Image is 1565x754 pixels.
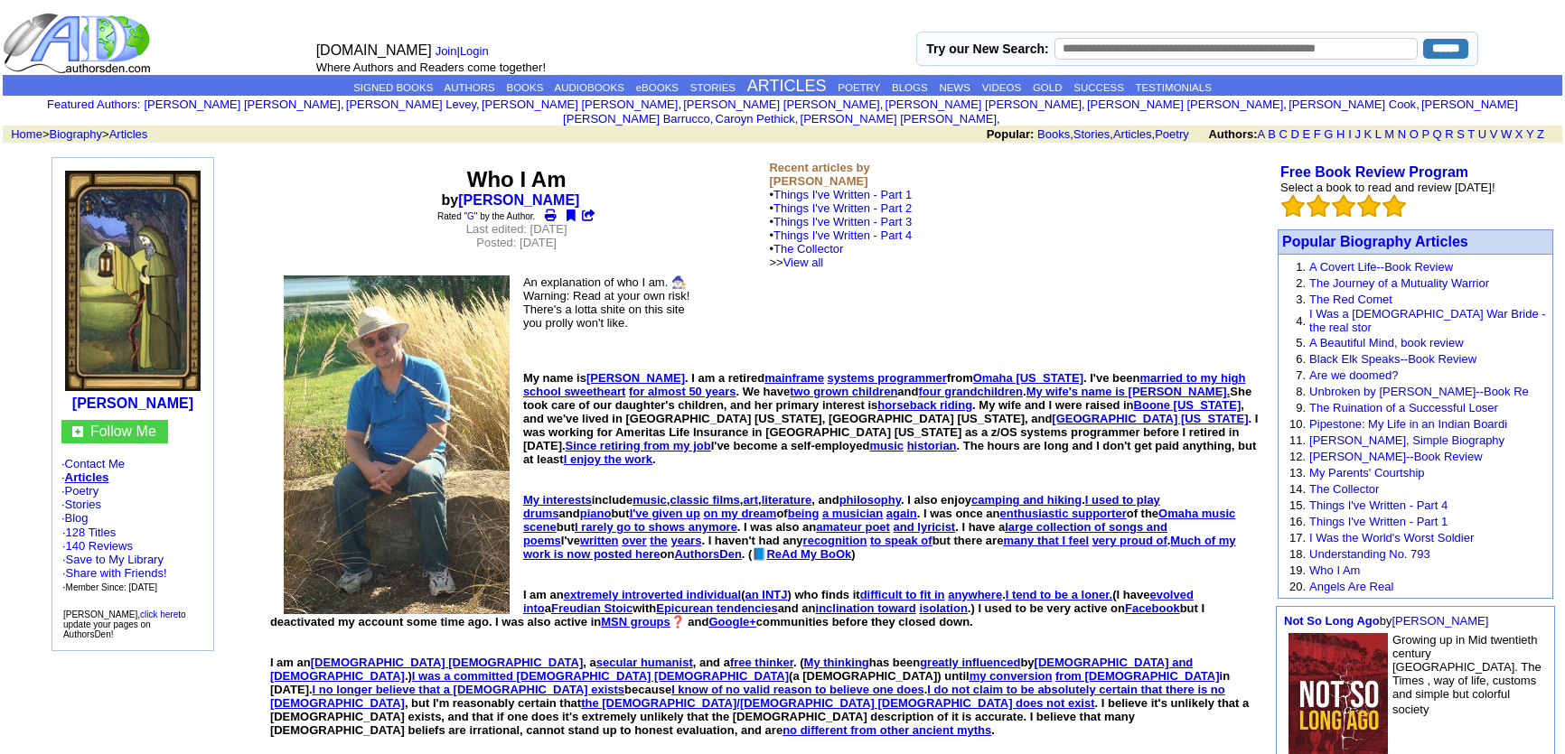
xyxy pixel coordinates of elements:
[674,547,741,561] a: AuthorsDen
[523,371,1246,398] a: married to my high school sweetheart
[551,601,633,615] a: Freudian Stoic
[442,192,592,208] b: by
[769,242,843,269] font: • >>
[1309,482,1379,496] a: The Collector
[783,256,824,269] a: View all
[523,601,545,615] a: into
[1324,127,1333,141] a: G
[66,539,133,553] a: 140 Reviews
[1490,127,1498,141] a: V
[892,82,928,93] a: BLOGS
[144,98,1517,126] font: , , , , , , , , , ,
[970,669,1053,683] a: my conversion
[563,98,1518,126] a: [PERSON_NAME] [PERSON_NAME] Barrucco
[1282,234,1468,249] a: Popular Biography Articles
[1000,507,1127,520] a: enthusiastic supporter
[747,77,827,95] a: ARTICLES
[804,656,869,669] a: My thinking
[1135,82,1211,93] a: TESTIMONIALS
[636,82,679,93] a: eBOOKS
[1280,164,1468,180] b: Free Book Review Program
[353,82,433,93] a: SIGNED BOOKS
[1478,127,1486,141] a: U
[1382,194,1406,218] img: bigemptystars.png
[65,498,101,511] a: Stories
[745,588,788,601] a: an INTJ
[1055,669,1220,683] a: from [DEMOGRAPHIC_DATA]
[633,493,667,507] a: music
[564,452,652,466] a: I enjoy the work
[883,100,885,110] font: i
[1348,127,1352,141] a: I
[316,42,432,58] font: [DOMAIN_NAME]
[1280,181,1495,194] font: Select a book to read and review [DATE]!
[894,520,956,534] a: and lyricist
[436,44,457,58] a: Join
[870,534,932,547] a: to speak of
[63,610,186,639] font: [PERSON_NAME], to update your pages on AuthorsDen!
[1309,563,1360,577] a: Who I Am
[939,82,970,93] a: NEWS
[1309,450,1482,463] a: [PERSON_NAME]--Book Review
[566,439,711,452] a: Since retiring from my job
[907,439,957,452] a: historian
[1309,498,1448,512] a: Things I've Written - Part 4
[270,656,1249,737] span: I am an , a , and a . ( has been by .) (a [DEMOGRAPHIC_DATA]) until in [DATE]. because . , but I'...
[523,493,1236,561] span: , , and . I also enjoy . and but of . I was once an of the but . I was also an . I have a I've . ...
[1309,466,1424,479] a: My Parents' Courtship
[920,656,1020,669] a: greatly influenced
[987,127,1560,141] font: , , ,
[1309,547,1430,561] a: Understanding No. 793
[1309,368,1398,382] a: Are we doomed?
[1309,276,1489,290] a: The Journey of a Mutuality Warrior
[690,82,736,93] a: STORIES
[1296,336,1306,349] font: 5.
[816,520,890,534] a: amateur poet
[109,127,148,141] a: Articles
[1309,336,1464,349] a: A Beautiful Mind, book review
[622,534,646,547] a: over
[1309,580,1393,593] a: Angels Are Real
[523,275,689,330] font: An explanation of who I am. 🧙🏻‍♂️ Warning: Read at your own risk! There's a lotta shite on this s...
[11,127,42,141] a: Home
[1289,563,1306,577] font: 19.
[507,82,544,93] a: BOOKS
[919,601,967,615] a: isolation
[1073,127,1110,141] a: Stories
[523,371,1258,466] span: My name is . I am a retired from . I've been . We have and . She took care of our daughter's chil...
[773,188,912,201] a: Things I've Written - Part 1
[788,507,820,520] a: being
[564,588,742,601] a: extremely introverted individual
[1336,127,1345,141] a: H
[1307,194,1330,218] img: bigemptystars.png
[581,696,1094,710] a: the [DEMOGRAPHIC_DATA]/[DEMOGRAPHIC_DATA] [DEMOGRAPHIC_DATA] does not exist
[973,371,1083,385] a: Omaha [US_STATE]
[1289,433,1306,447] font: 11.
[555,82,624,93] a: AUDIOBOOKS
[1332,194,1355,218] img: bigemptystars.png
[311,656,584,669] a: [DEMOGRAPHIC_DATA] [DEMOGRAPHIC_DATA]
[1073,82,1124,93] a: SUCCESS
[1515,127,1523,141] a: X
[769,215,912,269] font: •
[270,588,1204,628] span: I am an ( ) who finds it . (I have a with and an .) I used to be very active on but I deactivated...
[683,98,879,111] a: [PERSON_NAME] [PERSON_NAME]
[523,507,559,520] a: drums
[144,98,340,111] a: [PERSON_NAME] [PERSON_NAME]
[656,601,777,615] a: Epicurean tendencies
[987,127,1035,141] b: Popular:
[1258,127,1265,141] a: A
[466,222,567,249] font: Last edited: [DATE] Posted: [DATE]
[1289,482,1306,496] font: 14.
[575,520,737,534] a: I rarely go to shows anymore
[860,588,945,601] a: difficult to fit in
[769,201,912,269] font: •
[839,493,901,507] a: philosophy
[1309,401,1498,414] a: The Ruination of a Successful Loser
[1296,293,1306,306] font: 3.
[1289,515,1306,528] font: 16.
[1085,100,1087,110] font: i
[713,115,715,125] font: i
[90,424,156,439] a: Follow Me
[1309,433,1504,447] a: [PERSON_NAME], Simple Biography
